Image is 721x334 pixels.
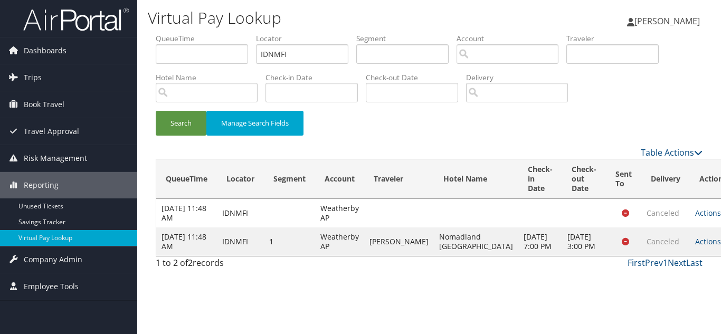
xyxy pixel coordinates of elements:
[156,72,265,83] label: Hotel Name
[434,227,518,256] td: Nomadland [GEOGRAPHIC_DATA]
[434,159,518,199] th: Hotel Name: activate to sort column ascending
[518,227,562,256] td: [DATE] 7:00 PM
[156,256,281,274] div: 1 to 2 of records
[217,227,264,256] td: IDNMFI
[566,33,667,44] label: Traveler
[366,72,466,83] label: Check-out Date
[156,199,217,227] td: [DATE] 11:48 AM
[562,159,606,199] th: Check-out Date: activate to sort column descending
[156,159,217,199] th: QueueTime: activate to sort column ascending
[315,199,364,227] td: Weatherby AP
[156,33,256,44] label: QueueTime
[148,7,523,29] h1: Virtual Pay Lookup
[466,72,576,83] label: Delivery
[24,37,67,64] span: Dashboards
[264,227,315,256] td: 1
[188,257,193,269] span: 2
[647,236,679,246] span: Canceled
[24,172,59,198] span: Reporting
[217,199,264,227] td: IDNMFI
[628,257,645,269] a: First
[668,257,686,269] a: Next
[23,7,129,32] img: airportal-logo.png
[265,72,366,83] label: Check-in Date
[645,257,663,269] a: Prev
[24,118,79,145] span: Travel Approval
[562,227,606,256] td: [DATE] 3:00 PM
[206,111,303,136] button: Manage Search Fields
[627,5,710,37] a: [PERSON_NAME]
[647,208,679,218] span: Canceled
[356,33,457,44] label: Segment
[24,91,64,118] span: Book Travel
[24,64,42,91] span: Trips
[217,159,264,199] th: Locator: activate to sort column ascending
[156,111,206,136] button: Search
[24,246,82,273] span: Company Admin
[663,257,668,269] a: 1
[364,159,434,199] th: Traveler: activate to sort column ascending
[518,159,562,199] th: Check-in Date: activate to sort column ascending
[156,227,217,256] td: [DATE] 11:48 AM
[315,159,364,199] th: Account: activate to sort column ascending
[457,33,566,44] label: Account
[24,145,87,171] span: Risk Management
[264,159,315,199] th: Segment: activate to sort column ascending
[315,227,364,256] td: Weatherby AP
[686,257,703,269] a: Last
[256,33,356,44] label: Locator
[24,273,79,300] span: Employee Tools
[641,159,690,199] th: Delivery: activate to sort column ascending
[634,15,700,27] span: [PERSON_NAME]
[641,147,703,158] a: Table Actions
[364,227,434,256] td: [PERSON_NAME]
[606,159,641,199] th: Sent To: activate to sort column ascending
